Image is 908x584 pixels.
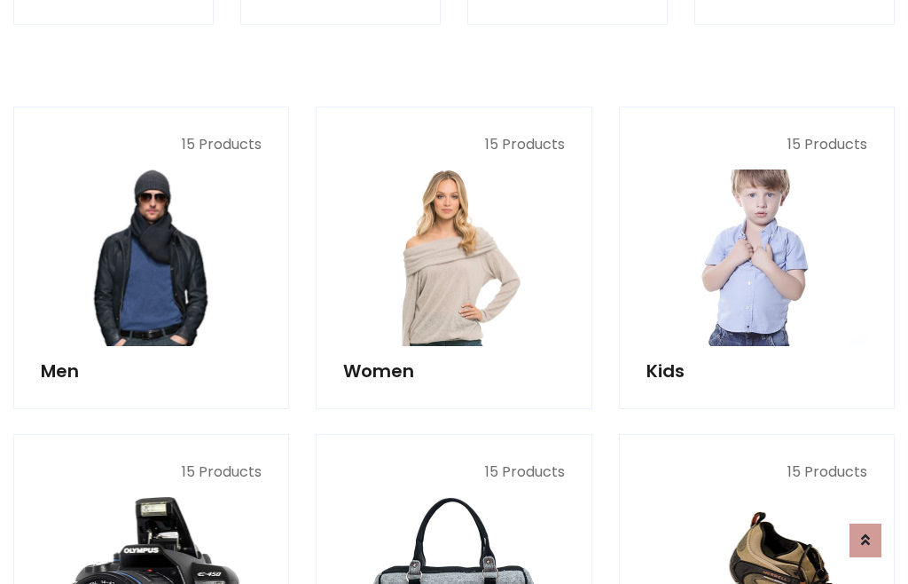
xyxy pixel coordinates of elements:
[343,134,564,155] p: 15 Products
[41,360,262,382] h5: Men
[646,462,867,483] p: 15 Products
[41,134,262,155] p: 15 Products
[343,462,564,483] p: 15 Products
[41,462,262,483] p: 15 Products
[646,134,867,155] p: 15 Products
[646,360,867,382] h5: Kids
[343,360,564,382] h5: Women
